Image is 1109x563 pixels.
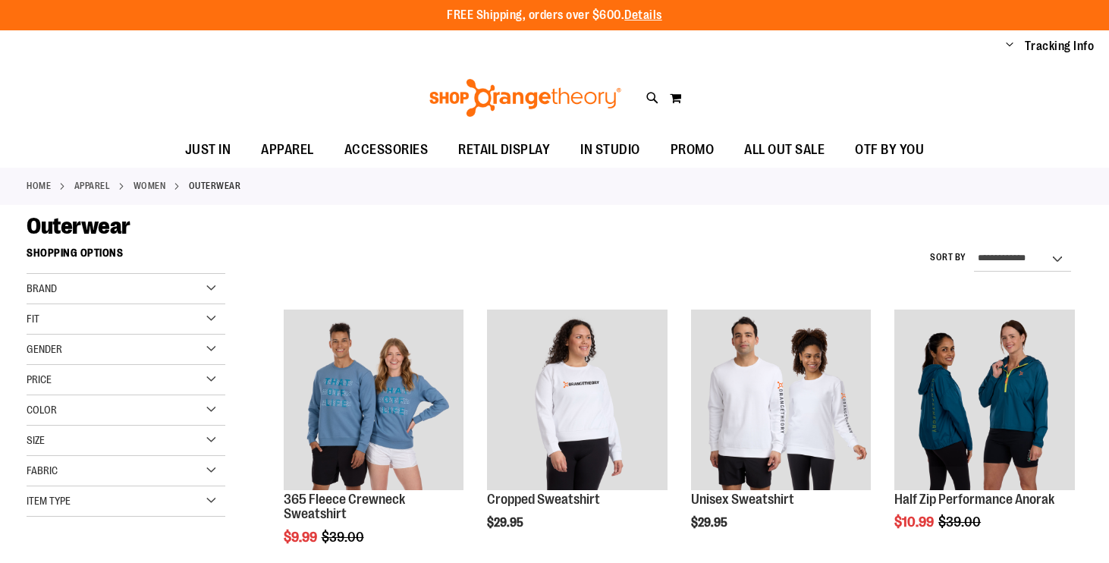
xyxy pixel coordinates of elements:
[855,133,924,167] span: OTF BY YOU
[427,79,624,117] img: Shop Orangetheory
[27,426,225,456] div: Size
[27,304,225,335] div: Fit
[691,310,872,490] img: Unisex Sweatshirt
[487,310,668,490] img: Front of 2024 Q3 Balanced Basic Womens Cropped Sweatshirt
[691,492,794,507] a: Unisex Sweatshirt
[27,282,57,294] span: Brand
[27,456,225,486] div: Fabric
[284,530,319,545] span: $9.99
[27,464,58,477] span: Fabric
[27,365,225,395] div: Price
[185,133,231,167] span: JUST IN
[458,133,550,167] span: RETAIL DISPLAY
[27,373,52,385] span: Price
[27,179,51,193] a: Home
[447,7,662,24] p: FREE Shipping, orders over $600.
[938,514,983,530] span: $39.00
[894,310,1075,492] a: Half Zip Performance Anorak
[261,133,314,167] span: APPAREL
[487,516,526,530] span: $29.95
[27,213,130,239] span: Outerwear
[27,395,225,426] div: Color
[322,530,366,545] span: $39.00
[624,8,662,22] a: Details
[134,179,166,193] a: WOMEN
[27,495,71,507] span: Item Type
[894,310,1075,490] img: Half Zip Performance Anorak
[894,492,1054,507] a: Half Zip Performance Anorak
[1006,39,1013,54] button: Account menu
[487,310,668,492] a: Front of 2024 Q3 Balanced Basic Womens Cropped Sweatshirt
[487,492,600,507] a: Cropped Sweatshirt
[284,310,464,492] a: 365 Fleece Crewneck Sweatshirt
[344,133,429,167] span: ACCESSORIES
[27,240,225,274] strong: Shopping Options
[27,313,39,325] span: Fit
[691,516,730,530] span: $29.95
[930,251,966,264] label: Sort By
[27,343,62,355] span: Gender
[284,492,405,522] a: 365 Fleece Crewneck Sweatshirt
[27,434,45,446] span: Size
[189,179,241,193] strong: Outerwear
[744,133,825,167] span: ALL OUT SALE
[691,310,872,492] a: Unisex Sweatshirt
[27,404,57,416] span: Color
[580,133,640,167] span: IN STUDIO
[284,310,464,490] img: 365 Fleece Crewneck Sweatshirt
[1025,38,1095,55] a: Tracking Info
[27,274,225,304] div: Brand
[27,486,225,517] div: Item Type
[27,335,225,365] div: Gender
[74,179,111,193] a: APPAREL
[671,133,715,167] span: PROMO
[894,514,936,530] span: $10.99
